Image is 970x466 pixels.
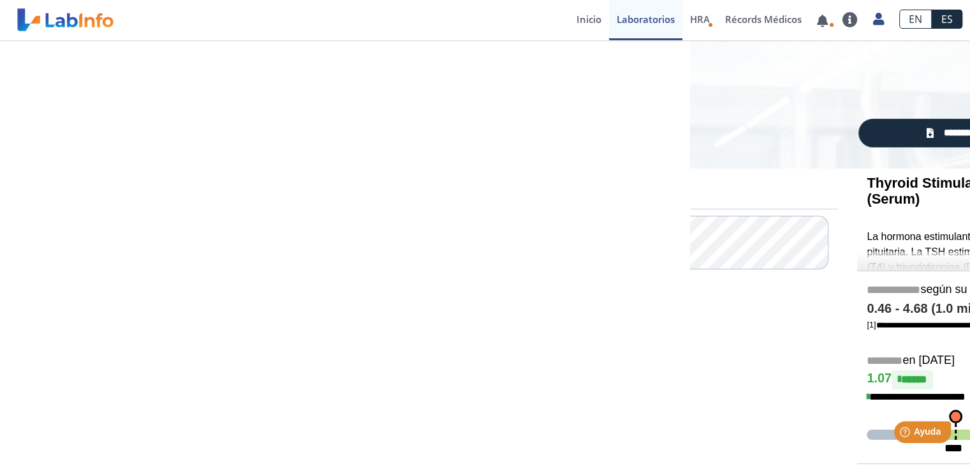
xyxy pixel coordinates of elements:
[899,10,932,29] a: EN
[690,13,710,26] span: HRA
[856,416,956,452] iframe: Help widget launcher
[932,10,962,29] a: ES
